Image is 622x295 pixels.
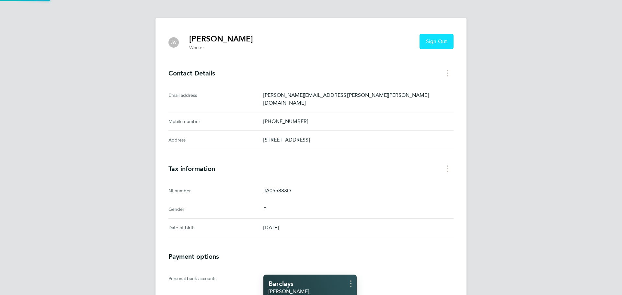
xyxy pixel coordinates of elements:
[168,165,454,173] h3: Tax information
[426,38,447,45] span: Sign Out
[263,118,454,125] p: [PHONE_NUMBER]
[168,136,263,144] div: Address
[263,205,454,213] p: F
[168,118,263,125] div: Mobile number
[171,40,177,45] span: JW
[168,205,263,213] div: Gender
[168,91,263,107] div: Email address
[263,187,454,195] p: JA055883D
[168,224,263,232] div: Date of birth
[420,34,454,49] button: Sign Out
[263,91,454,107] p: [PERSON_NAME][EMAIL_ADDRESS][PERSON_NAME][PERSON_NAME][DOMAIN_NAME]
[442,68,454,78] button: Contact Details menu
[269,280,351,288] div: Bank name
[189,34,253,44] h2: [PERSON_NAME]
[345,278,357,289] button: Bank account card menu
[168,187,263,195] div: NI number
[168,37,179,48] div: Janine Ward
[168,69,454,77] h3: Contact Details
[442,164,454,174] button: Tax information menu
[168,253,454,260] h3: Payment options
[263,136,454,144] p: [STREET_ADDRESS]
[189,45,253,51] p: Worker
[263,224,454,232] p: [DATE]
